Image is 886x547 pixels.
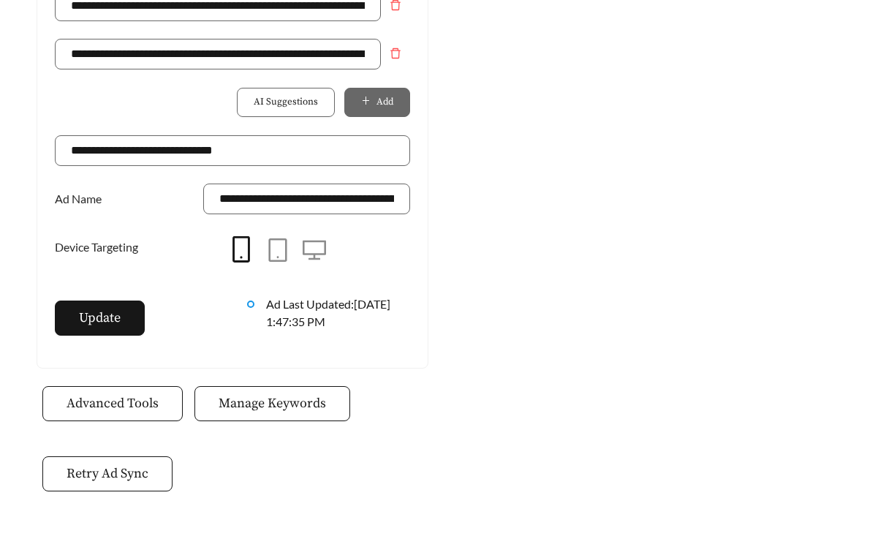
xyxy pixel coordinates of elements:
button: Remove field [381,39,410,68]
span: Manage Keywords [219,393,326,413]
span: tablet [266,238,289,262]
span: AI Suggestions [254,95,318,110]
button: plusAdd [344,88,410,117]
button: Manage Keywords [194,386,350,421]
span: desktop [303,238,326,262]
button: Update [55,301,145,336]
label: Device Targeting [55,232,145,263]
button: mobile [223,232,260,268]
span: mobile [228,236,254,263]
button: tablet [260,233,296,269]
span: delete [382,48,409,59]
div: Ad Last Updated: [DATE] 1:47:35 PM [266,295,410,331]
span: Advanced Tools [67,393,159,413]
label: Ad Name [55,184,109,214]
button: AI Suggestions [237,88,335,117]
input: Ad Name [203,184,410,214]
span: Retry Ad Sync [67,464,148,483]
input: Website [55,135,410,166]
button: Advanced Tools [42,386,183,421]
button: Retry Ad Sync [42,456,173,491]
button: desktop [296,233,333,269]
span: Update [79,308,121,328]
